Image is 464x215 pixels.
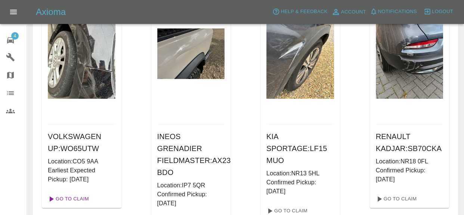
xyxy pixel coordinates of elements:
[378,7,417,16] span: Notifications
[4,3,22,21] button: Open drawer
[157,181,225,190] p: Location: IP7 5QR
[266,169,334,178] p: Location: NR13 5HL
[48,157,115,166] p: Location: CO5 9AA
[376,130,443,154] h6: RENAULT KADJAR : SB70CKA
[48,130,115,154] h6: VOLKSWAGEN UP : WO65UTW
[270,6,329,18] button: Help & Feedback
[157,130,225,178] h6: INEOS GRENADIER FIELDMASTER : AX23 BDO
[157,190,225,208] p: Confirmed Pickup: [DATE]
[422,6,455,18] button: Logout
[48,166,115,184] p: Earliest Expected Pickup: [DATE]
[281,7,327,16] span: Help & Feedback
[432,7,453,16] span: Logout
[376,157,443,166] p: Location: NR18 0FL
[36,6,66,18] h5: Axioma
[341,8,366,16] span: Account
[373,193,419,205] a: Go To Claim
[330,6,368,18] a: Account
[376,166,443,184] p: Confirmed Pickup: [DATE]
[368,6,419,18] button: Notifications
[266,178,334,196] p: Confirmed Pickup: [DATE]
[45,193,91,205] a: Go To Claim
[11,32,19,40] span: 4
[266,130,334,166] h6: KIA SPORTAGE : LF15 MUO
